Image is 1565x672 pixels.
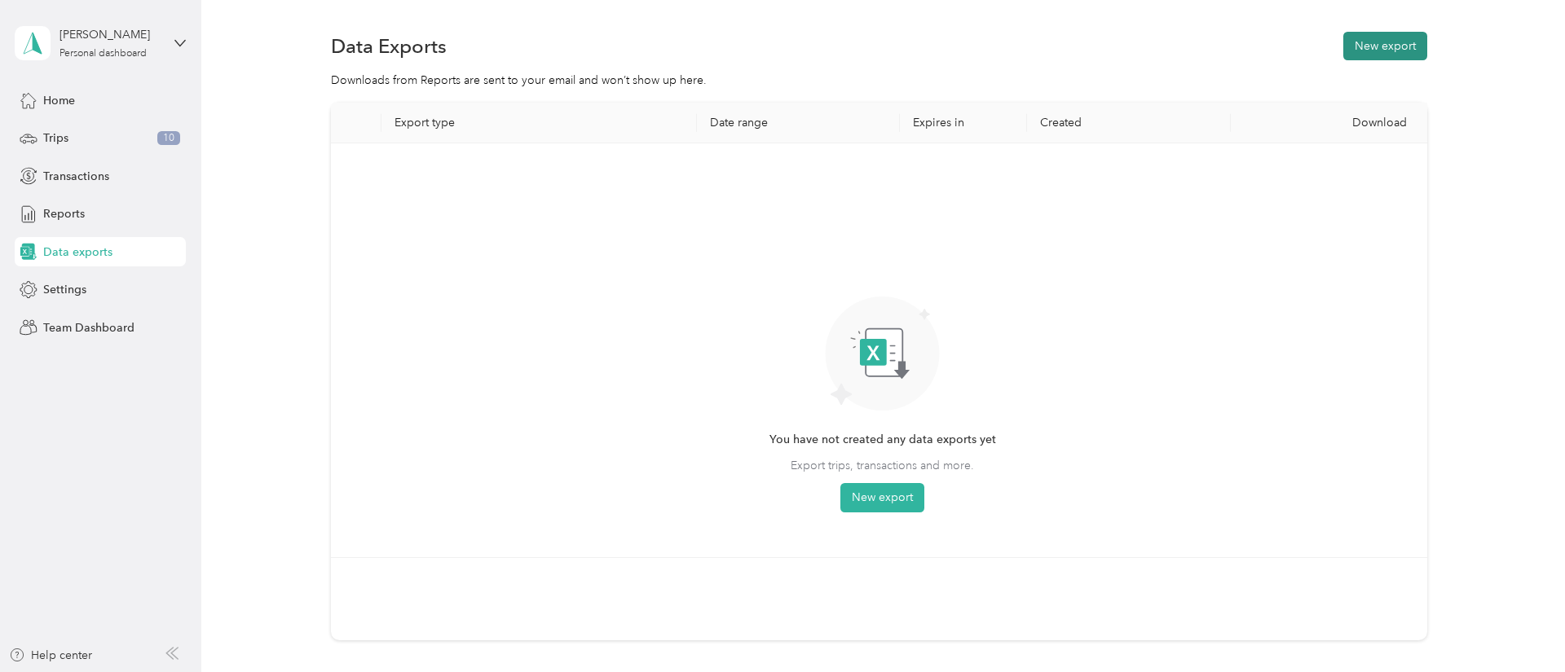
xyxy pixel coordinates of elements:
span: Home [43,92,75,109]
iframe: Everlance-gr Chat Button Frame [1474,581,1565,672]
span: Data exports [43,244,112,261]
span: Trips [43,130,68,147]
span: Team Dashboard [43,319,134,336]
span: 10 [157,131,180,146]
div: Downloads from Reports are sent to your email and won’t show up here. [331,72,1427,89]
th: Created [1027,103,1231,143]
h1: Data Exports [331,37,447,55]
span: You have not created any data exports yet [769,431,996,449]
div: Download [1244,116,1422,130]
button: Help center [9,647,92,664]
span: Export trips, transactions and more. [791,457,974,474]
div: [PERSON_NAME] [60,26,161,43]
th: Date range [697,103,901,143]
button: New export [1343,32,1427,60]
th: Export type [381,103,697,143]
span: Transactions [43,168,109,185]
span: Reports [43,205,85,222]
button: New export [840,483,924,512]
span: Settings [43,281,86,298]
div: Personal dashboard [60,49,147,59]
th: Expires in [900,103,1027,143]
